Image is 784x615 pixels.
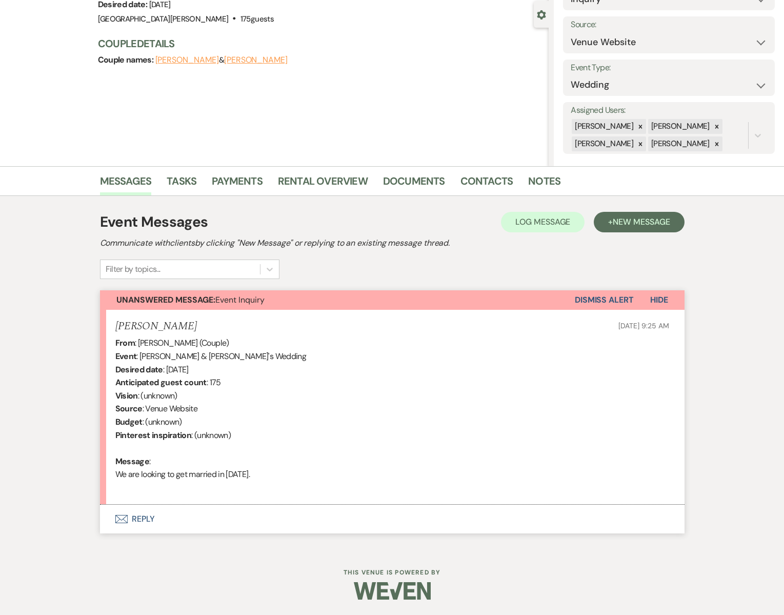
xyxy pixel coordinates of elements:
[212,173,263,195] a: Payments
[571,61,767,75] label: Event Type:
[571,103,767,118] label: Assigned Users:
[100,237,685,249] h2: Communicate with clients by clicking "New Message" or replying to an existing message thread.
[115,320,197,333] h5: [PERSON_NAME]
[354,573,431,609] img: Weven Logo
[115,390,138,401] b: Vision
[155,55,288,65] span: &
[100,505,685,533] button: Reply
[537,9,546,19] button: Close lead details
[240,14,274,24] span: 175 guests
[594,212,684,232] button: +New Message
[618,321,669,330] span: [DATE] 9:25 AM
[515,216,570,227] span: Log Message
[115,351,137,362] b: Event
[98,54,155,65] span: Couple names:
[528,173,560,195] a: Notes
[98,14,229,24] span: [GEOGRAPHIC_DATA][PERSON_NAME]
[650,294,668,305] span: Hide
[98,36,539,51] h3: Couple Details
[383,173,445,195] a: Documents
[155,56,219,64] button: [PERSON_NAME]
[634,290,685,310] button: Hide
[100,173,152,195] a: Messages
[278,173,368,195] a: Rental Overview
[100,211,208,233] h1: Event Messages
[115,338,135,348] b: From
[106,263,160,275] div: Filter by topics...
[648,119,711,134] div: [PERSON_NAME]
[501,212,585,232] button: Log Message
[460,173,513,195] a: Contacts
[572,136,635,151] div: [PERSON_NAME]
[648,136,711,151] div: [PERSON_NAME]
[575,290,634,310] button: Dismiss Alert
[100,290,575,310] button: Unanswered Message:Event Inquiry
[115,456,150,467] b: Message
[167,173,196,195] a: Tasks
[115,403,143,414] b: Source
[613,216,670,227] span: New Message
[115,430,192,441] b: Pinterest inspiration
[115,416,143,427] b: Budget
[116,294,215,305] strong: Unanswered Message:
[116,294,265,305] span: Event Inquiry
[572,119,635,134] div: [PERSON_NAME]
[571,17,767,32] label: Source:
[224,56,288,64] button: [PERSON_NAME]
[115,364,163,375] b: Desired date
[115,336,669,494] div: : [PERSON_NAME] (Couple) : [PERSON_NAME] & [PERSON_NAME]'s Wedding : [DATE] : 175 : (unknown) : V...
[115,377,207,388] b: Anticipated guest count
